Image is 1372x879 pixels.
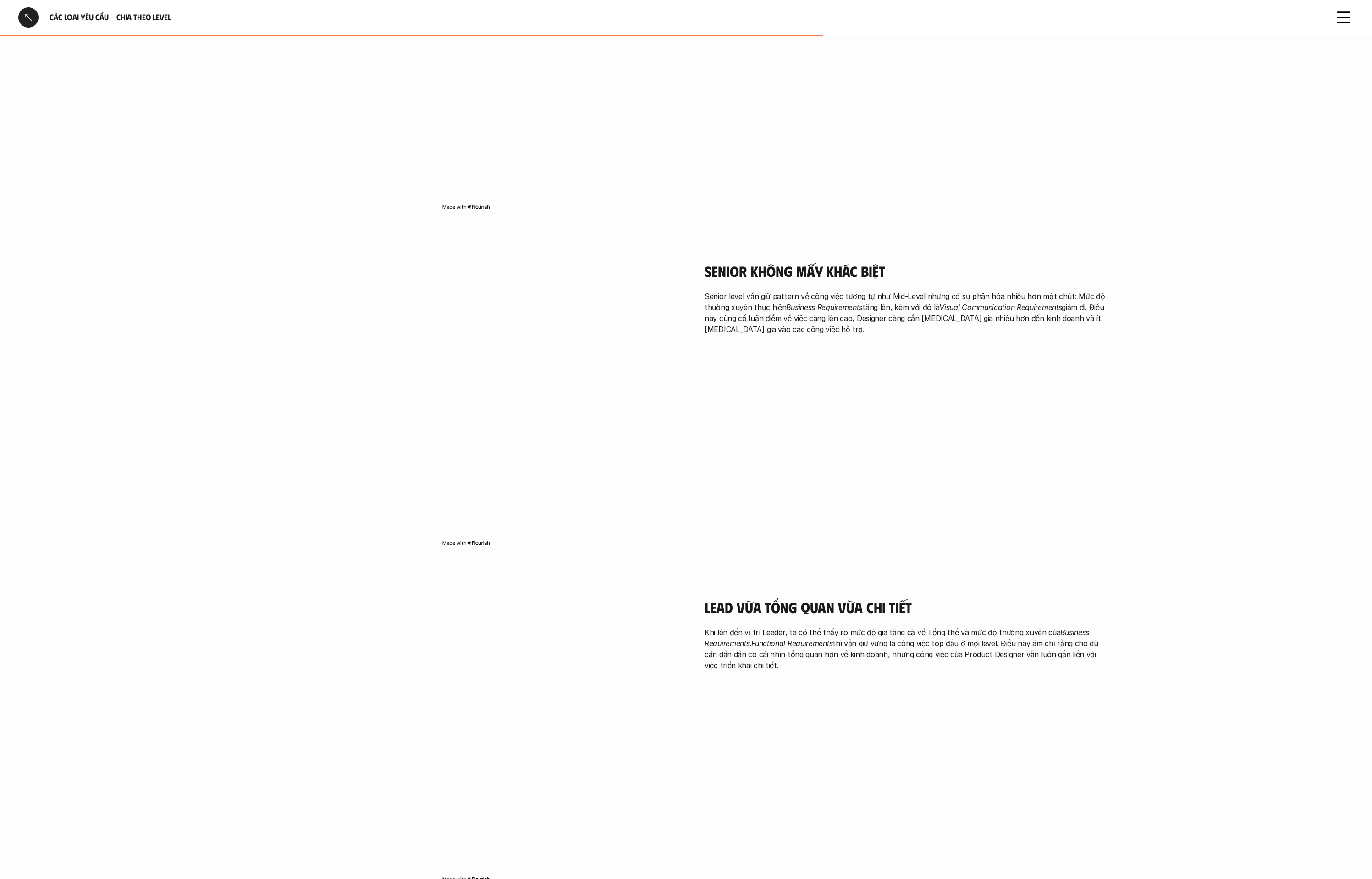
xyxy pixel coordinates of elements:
[264,262,668,537] iframe: Interactive or visual content
[939,303,1062,312] em: Visual Communication Requirements
[705,627,1108,671] p: Khi lên đến vị trí Leader, ta có thể thấy rõ mức độ gia tăng cả về Tổng thể và mức độ thường xuyê...
[705,598,1108,616] h4: Lead vừa tổng quan vừa chi tiết
[751,639,832,648] em: Functional Requirements
[705,262,1108,280] h4: Senior không mấy khác biệt
[264,598,668,873] iframe: Interactive or visual content
[50,12,1322,22] h6: Các loại yêu cầu - Chia theo level
[786,303,862,312] em: Business Requirements
[705,291,1108,335] p: Senior level vẫn giữ pattern về công việc tương tự như Mid-Level nhưng có sự phân hóa nhiều hơn m...
[442,203,490,210] img: Made with Flourish
[442,539,490,547] img: Made with Flourish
